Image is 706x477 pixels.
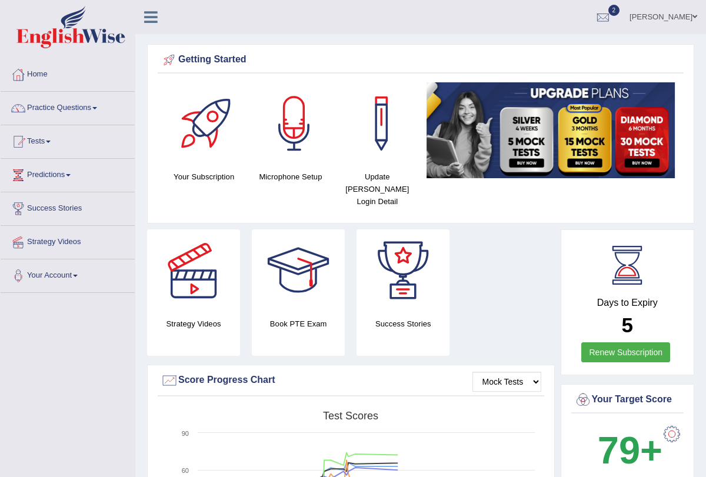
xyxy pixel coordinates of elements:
[1,58,135,88] a: Home
[182,467,189,474] text: 60
[161,372,541,389] div: Score Progress Chart
[622,313,633,336] b: 5
[1,125,135,155] a: Tests
[340,171,415,208] h4: Update [PERSON_NAME] Login Detail
[1,259,135,289] a: Your Account
[1,159,135,188] a: Predictions
[182,430,189,437] text: 90
[147,318,240,330] h4: Strategy Videos
[357,318,449,330] h4: Success Stories
[323,410,378,422] tspan: Test scores
[608,5,620,16] span: 2
[1,192,135,222] a: Success Stories
[253,171,328,183] h4: Microphone Setup
[574,391,681,409] div: Your Target Score
[598,429,662,472] b: 79+
[1,226,135,255] a: Strategy Videos
[581,342,670,362] a: Renew Subscription
[574,298,681,308] h4: Days to Expiry
[1,92,135,121] a: Practice Questions
[427,82,675,178] img: small5.jpg
[252,318,345,330] h4: Book PTE Exam
[161,51,681,69] div: Getting Started
[166,171,241,183] h4: Your Subscription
